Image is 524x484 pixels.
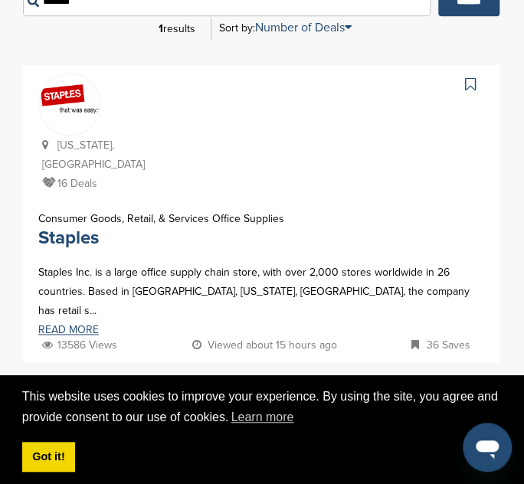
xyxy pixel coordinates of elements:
[255,20,352,35] a: Number of Deals
[38,325,484,335] a: READ MORE
[38,209,284,228] p: Consumer Goods, Retail, & Services Office Supplies
[463,423,512,472] iframe: Button to launch messaging window
[22,388,502,429] span: This website uses cookies to improve your experience. By using the site, you agree and provide co...
[42,335,117,355] p: 13586 Views
[39,83,100,114] img: Data
[151,16,203,42] div: results
[42,136,130,174] p: [US_STATE], [GEOGRAPHIC_DATA]
[411,335,470,355] p: 36 Saves
[228,406,296,429] a: learn more about cookies
[22,442,75,473] a: dismiss cookie message
[192,335,337,355] p: Viewed about 15 hours ago
[38,263,484,321] p: Staples Inc. is a large office supply chain store, with over 2,000 stores worldwide in 26 countri...
[38,227,99,249] a: Staples
[159,22,163,35] b: 1
[39,74,100,123] a: Data
[42,174,130,193] p: 16 Deals
[219,21,352,34] div: Sort by:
